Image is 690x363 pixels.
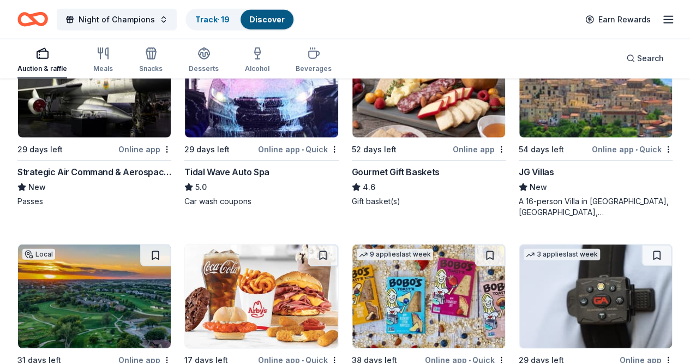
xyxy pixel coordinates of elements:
[185,9,295,31] button: Track· 19Discover
[195,15,230,24] a: Track· 19
[17,64,67,73] div: Auction & raffle
[139,64,163,73] div: Snacks
[249,15,285,24] a: Discover
[258,142,339,156] div: Online app Quick
[302,145,304,154] span: •
[637,52,664,65] span: Search
[93,43,113,79] button: Meals
[352,34,505,138] img: Image for Gourmet Gift Baskets
[17,143,63,156] div: 29 days left
[296,64,332,73] div: Beverages
[184,165,269,178] div: Tidal Wave Auto Spa
[185,34,338,138] img: Image for Tidal Wave Auto Spa
[93,64,113,73] div: Meals
[189,64,219,73] div: Desserts
[592,142,673,156] div: Online app Quick
[185,245,338,348] img: Image for Arby's by DRM Inc.
[17,43,67,79] button: Auction & raffle
[352,33,506,207] a: Image for Gourmet Gift Baskets13 applieslast week52 days leftOnline appGourmet Gift Baskets4.6Gif...
[139,43,163,79] button: Snacks
[118,142,171,156] div: Online app
[519,196,673,218] div: A 16-person Villa in [GEOGRAPHIC_DATA], [GEOGRAPHIC_DATA], [GEOGRAPHIC_DATA] for 7days/6nights (R...
[245,64,269,73] div: Alcohol
[352,196,506,207] div: Gift basket(s)
[22,249,55,260] div: Local
[352,143,397,156] div: 52 days left
[617,47,673,69] button: Search
[296,43,332,79] button: Beverages
[184,143,230,156] div: 29 days left
[524,249,600,260] div: 3 applies last week
[579,10,657,29] a: Earn Rewards
[357,249,433,260] div: 9 applies last week
[519,165,554,178] div: JG Villas
[17,165,171,178] div: Strategic Air Command & Aerospace Museum
[195,181,207,194] span: 5.0
[352,165,440,178] div: Gourmet Gift Baskets
[453,142,506,156] div: Online app
[57,9,177,31] button: Night of Champions
[18,34,171,138] img: Image for Strategic Air Command & Aerospace Museum
[184,196,338,207] div: Car wash coupons
[189,43,219,79] button: Desserts
[28,181,46,194] span: New
[519,245,672,348] img: Image for Guardian Angel Device
[635,145,638,154] span: •
[79,13,155,26] span: Night of Champions
[519,34,672,138] img: Image for JG Villas
[17,7,48,32] a: Home
[18,245,171,348] img: Image for Pacific Springs Golf Club
[530,181,547,194] span: New
[519,33,673,218] a: Image for JG Villas3 applieslast week54 days leftOnline app•QuickJG VillasNewA 16-person Villa in...
[352,245,505,348] img: Image for Bobo's Bakery
[363,181,375,194] span: 4.6
[184,33,338,207] a: Image for Tidal Wave Auto Spa5 applieslast week29 days leftOnline app•QuickTidal Wave Auto Spa5.0...
[245,43,269,79] button: Alcohol
[17,33,171,207] a: Image for Strategic Air Command & Aerospace MuseumLocal29 days leftOnline appStrategic Air Comman...
[519,143,564,156] div: 54 days left
[17,196,171,207] div: Passes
